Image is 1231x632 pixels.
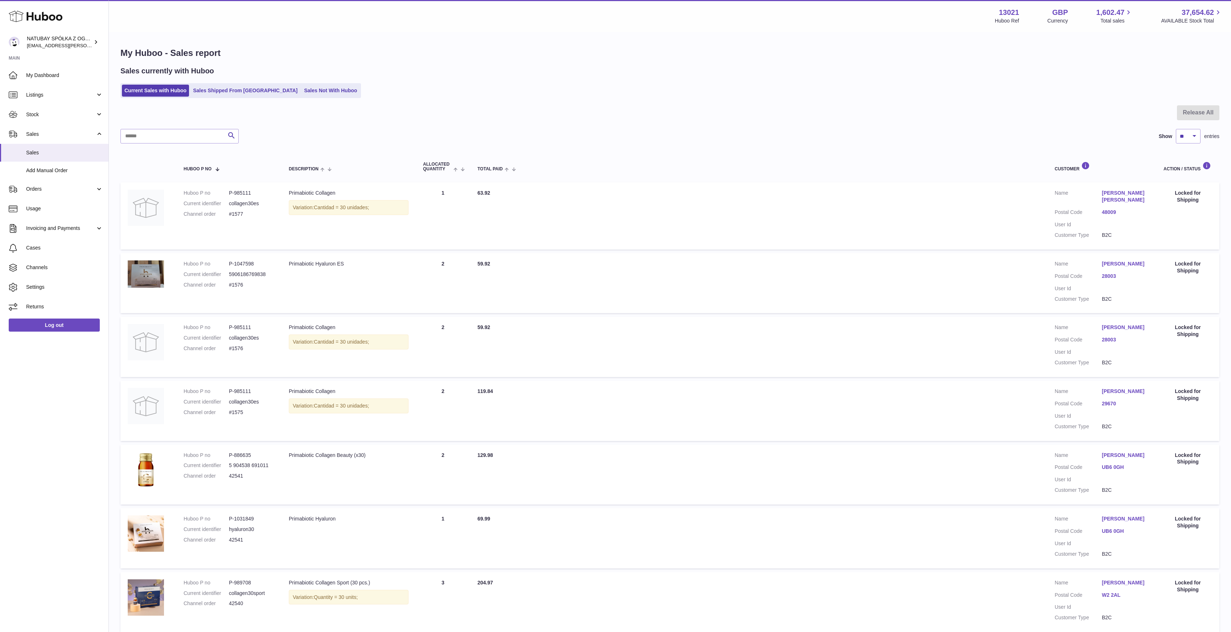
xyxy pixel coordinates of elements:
[1102,515,1149,522] a: [PERSON_NAME]
[416,182,470,249] td: 1
[229,398,274,405] dd: collagen30es
[229,590,274,597] dd: collagen30sport
[314,204,369,210] span: Cantidad = 30 unidades;
[26,205,103,212] span: Usage
[1102,359,1149,366] dd: B2C
[1102,528,1149,535] a: UB6 0GH
[184,345,229,352] dt: Channel order
[1102,551,1149,558] dd: B2C
[1102,452,1149,459] a: [PERSON_NAME]
[1164,190,1212,203] div: Locked for Shipping
[184,335,229,341] dt: Current identifier
[229,190,274,197] dd: P-985111
[477,516,490,522] span: 69.99
[1159,133,1172,140] label: Show
[128,579,164,616] img: 130211718873386.jpg
[229,536,274,543] dd: 42541
[314,594,358,600] span: Quantity = 30 units;
[289,452,409,459] div: Primabiotic Collagen Beauty (x30)
[1102,190,1149,203] a: [PERSON_NAME] [PERSON_NAME]
[120,66,214,76] h2: Sales currently with Huboo
[1164,515,1212,529] div: Locked for Shipping
[1055,413,1102,420] dt: User Id
[1055,273,1102,281] dt: Postal Code
[1055,592,1102,600] dt: Postal Code
[289,324,409,331] div: Primabiotic Collagen
[1102,232,1149,239] dd: B2C
[477,580,493,586] span: 204.97
[1055,515,1102,524] dt: Name
[416,253,470,313] td: 2
[184,260,229,267] dt: Huboo P no
[1102,296,1149,303] dd: B2C
[1102,324,1149,331] a: [PERSON_NAME]
[1161,8,1222,24] a: 37,654.62 AVAILABLE Stock Total
[128,324,164,360] img: no-photo.jpg
[26,92,95,98] span: Listings
[416,381,470,441] td: 2
[26,186,95,193] span: Orders
[1055,190,1102,205] dt: Name
[416,508,470,568] td: 1
[184,600,229,607] dt: Channel order
[1204,133,1219,140] span: entries
[477,388,493,394] span: 119.84
[289,579,409,586] div: Primabiotic Collagen Sport (30 pcs.)
[184,452,229,459] dt: Huboo P no
[1055,487,1102,494] dt: Customer Type
[229,526,274,533] dd: hyaluron30
[9,37,20,48] img: kacper.antkowski@natubay.pl
[1055,452,1102,461] dt: Name
[184,409,229,416] dt: Channel order
[1102,336,1149,343] a: 28003
[229,271,274,278] dd: 5906186769838
[1100,17,1133,24] span: Total sales
[1055,221,1102,228] dt: User Id
[1102,592,1149,599] a: W2 2AL
[1102,464,1149,471] a: UB6 0GH
[1102,388,1149,395] a: [PERSON_NAME]
[128,388,164,424] img: no-photo.jpg
[477,452,493,458] span: 129.98
[477,167,503,171] span: Total paid
[477,190,490,196] span: 63.92
[1164,388,1212,402] div: Locked for Shipping
[229,600,274,607] dd: 42540
[26,284,103,291] span: Settings
[1102,579,1149,586] a: [PERSON_NAME]
[1055,423,1102,430] dt: Customer Type
[1055,349,1102,356] dt: User Id
[26,244,103,251] span: Cases
[416,317,470,377] td: 2
[1055,400,1102,409] dt: Postal Code
[190,85,300,97] a: Sales Shipped From [GEOGRAPHIC_DATA]
[1164,324,1212,338] div: Locked for Shipping
[26,131,95,138] span: Sales
[184,324,229,331] dt: Huboo P no
[1161,17,1222,24] span: AVAILABLE Stock Total
[1055,260,1102,269] dt: Name
[995,17,1019,24] div: Huboo Ref
[128,452,164,488] img: 130211698054880.jpg
[229,260,274,267] dd: P-1047598
[1052,8,1068,17] strong: GBP
[1182,8,1214,17] span: 37,654.62
[229,409,274,416] dd: #1575
[289,515,409,522] div: Primabiotic Hyaluron
[26,225,95,232] span: Invoicing and Payments
[1047,17,1068,24] div: Currency
[1102,260,1149,267] a: [PERSON_NAME]
[229,211,274,218] dd: #1577
[9,319,100,332] a: Log out
[289,590,409,605] div: Variation:
[1055,336,1102,345] dt: Postal Code
[120,47,1219,59] h1: My Huboo - Sales report
[1055,476,1102,483] dt: User Id
[122,85,189,97] a: Current Sales with Huboo
[27,42,145,48] span: [EMAIL_ADDRESS][PERSON_NAME][DOMAIN_NAME]
[184,462,229,469] dt: Current identifier
[26,167,103,174] span: Add Manual Order
[1164,162,1212,171] div: Action / Status
[229,335,274,341] dd: collagen30es
[26,264,103,271] span: Channels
